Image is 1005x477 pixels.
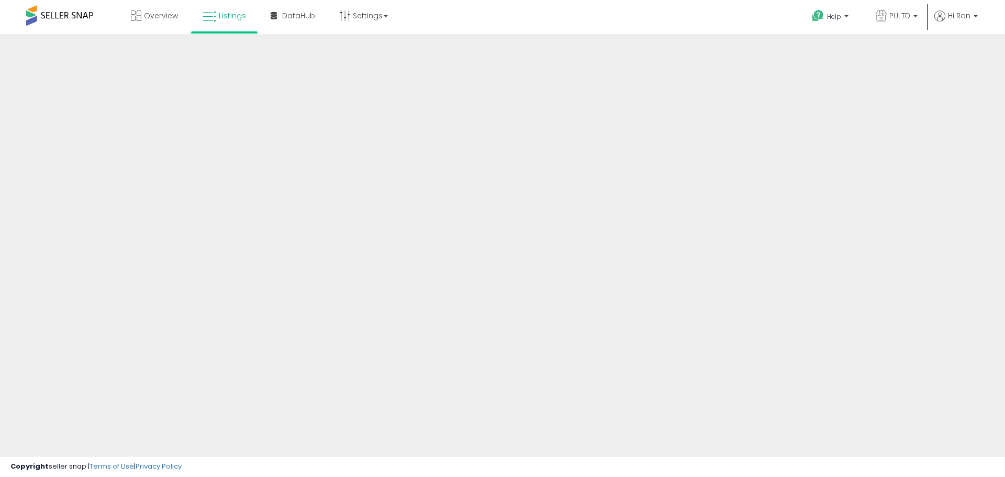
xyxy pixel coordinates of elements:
span: Hi Ran [948,10,970,21]
div: seller snap | | [10,462,182,472]
span: DataHub [282,10,315,21]
a: Help [803,2,859,34]
a: Terms of Use [90,461,134,471]
a: Hi Ran [934,10,978,34]
span: Help [827,12,841,21]
span: Listings [219,10,246,21]
i: Get Help [811,9,824,23]
a: Privacy Policy [136,461,182,471]
span: Overview [144,10,178,21]
span: PULTD [889,10,910,21]
strong: Copyright [10,461,49,471]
